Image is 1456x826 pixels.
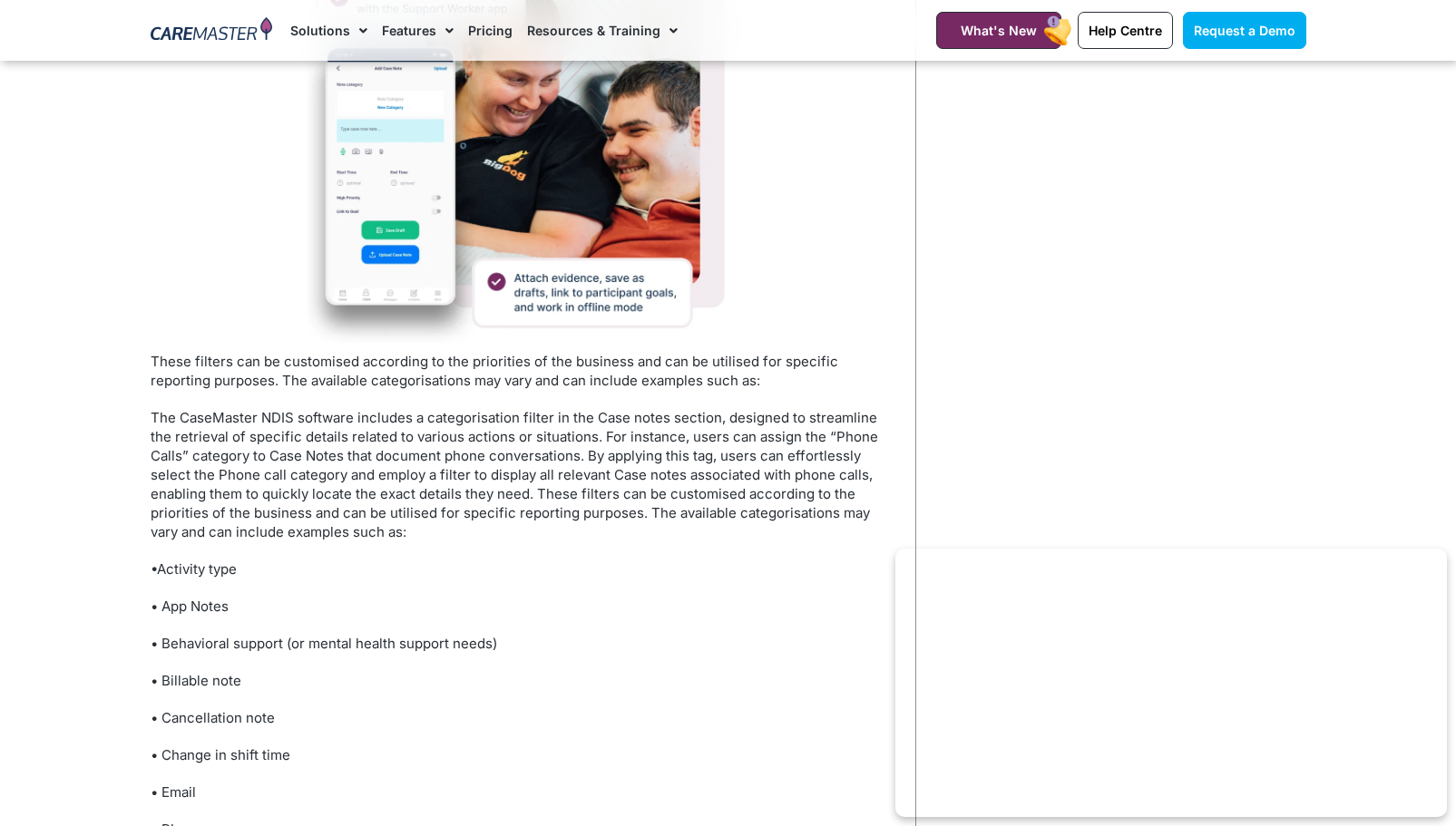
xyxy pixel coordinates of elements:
[961,23,1037,38] span: What's New
[151,745,897,764] p: • Change in shift time
[936,12,1061,49] a: What's New
[1194,23,1295,38] span: Request a Demo
[1089,23,1162,38] span: Help Centre
[151,634,897,653] p: • Behavioral support (or mental health support needs)
[1078,12,1173,49] a: Help Centre
[895,549,1447,817] iframe: Popup CTA
[151,559,897,578] p: Activity type
[151,560,157,578] a: •
[151,782,897,802] p: • Email
[151,671,897,690] p: • Billable note
[151,352,897,390] p: These filters can be customised according to the priorities of the business and can be utilised f...
[151,408,897,541] p: The CaseMaster NDIS software includes a categorisation filter in the Case notes section, designed...
[151,708,897,727] p: • Cancellation note
[151,17,273,44] img: CareMaster Logo
[1183,12,1306,49] a: Request a Demo
[151,597,897,616] p: • App Notes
